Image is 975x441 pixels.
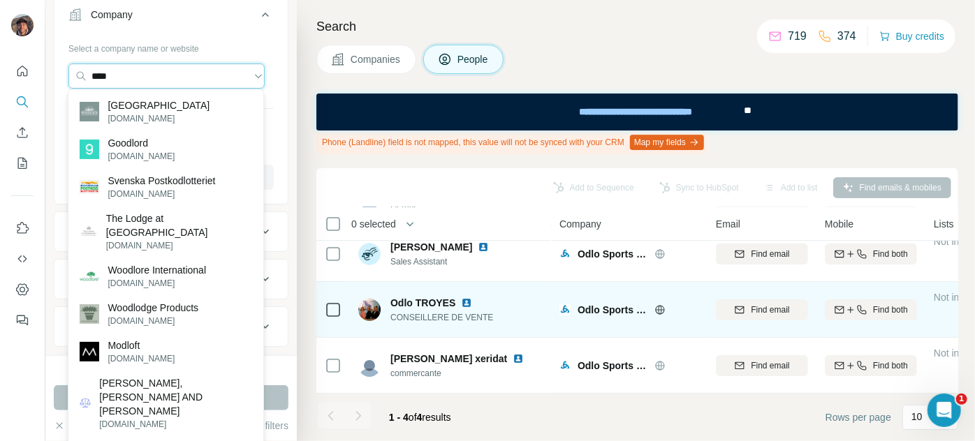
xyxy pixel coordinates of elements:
span: People [457,52,490,66]
img: Woodloch Resort [80,102,99,121]
span: Companies [351,52,402,66]
p: [DOMAIN_NAME] [108,112,210,125]
p: [DOMAIN_NAME] [108,188,215,200]
span: 0 selected [351,217,396,231]
img: Goodlord [80,140,99,159]
span: Find email [751,304,789,316]
button: Find email [716,299,808,320]
div: Phone (Landline) field is not mapped, this value will not be synced with your CRM [316,130,707,154]
p: [DOMAIN_NAME] [108,352,175,365]
button: Find email [716,355,808,376]
img: Avatar [358,354,381,377]
p: Svenska Postkodlotteriet [108,174,215,188]
button: Dashboard [11,277,34,302]
span: Odlo TROYES [390,296,455,310]
img: Gill,Godlonton AND Gerrans [80,398,91,409]
img: Avatar [358,299,381,321]
span: Find both [873,248,908,260]
button: Buy credits [879,27,944,46]
span: Mobile [825,217,853,231]
button: Quick start [11,59,34,84]
p: The Lodge at [GEOGRAPHIC_DATA] [106,211,252,239]
span: Rows per page [826,410,891,424]
span: Find email [751,248,789,260]
p: 719 [788,28,807,45]
span: Sales Assistant [390,255,494,268]
img: Avatar [358,243,381,265]
span: Odlo Sports Group [578,359,647,373]
span: [PERSON_NAME] [390,240,472,254]
button: Use Surfe API [11,246,34,271]
button: Industry [54,215,288,248]
button: My lists [11,151,34,176]
span: commercante [390,367,529,380]
p: 374 [837,28,856,45]
span: Odlo Sports Group [578,247,647,261]
p: [DOMAIN_NAME] [108,277,206,290]
p: [DOMAIN_NAME] [108,315,198,327]
p: [GEOGRAPHIC_DATA] [108,98,210,112]
h4: Search [316,17,958,36]
button: Clear [54,419,94,433]
img: Logo of Odlo Sports Group [559,304,571,315]
span: of [409,412,417,423]
button: Use Surfe on LinkedIn [11,216,34,241]
p: [PERSON_NAME],[PERSON_NAME] AND [PERSON_NAME] [99,376,252,418]
img: Woodlore International [80,267,99,286]
span: 1 - 4 [389,412,409,423]
div: Select a company name or website [68,37,274,55]
button: Feedback [11,308,34,333]
div: Company [91,8,133,22]
button: Find both [825,299,917,320]
span: Find email [751,359,789,372]
span: [PERSON_NAME] xeridat [390,352,507,366]
img: Logo of Odlo Sports Group [559,248,571,260]
p: [DOMAIN_NAME] [99,418,252,431]
button: Annual revenue ($) [54,310,288,343]
span: Lists [934,217,954,231]
span: 4 [417,412,423,423]
span: Find both [873,359,908,372]
span: Company [559,217,601,231]
span: 1 [956,394,967,405]
button: Find both [825,355,917,376]
button: Search [11,89,34,114]
p: [DOMAIN_NAME] [106,239,252,252]
span: Find both [873,304,908,316]
p: Woodlodge Products [108,301,198,315]
button: Find email [716,244,808,264]
img: Svenska Postkodlotteriet [80,180,99,193]
iframe: Banner [316,94,958,130]
iframe: Intercom live chat [928,394,961,427]
p: Goodlord [108,136,175,150]
p: 10 [911,410,923,424]
img: LinkedIn logo [513,353,524,364]
button: Enrich CSV [11,120,34,145]
img: Modloft [80,342,99,361]
span: Odlo Sports Group [578,303,647,317]
span: CONSEILLERE DE VENTE [390,311,493,324]
p: [DOMAIN_NAME] [108,150,175,163]
img: LinkedIn logo [461,297,472,308]
p: Modloft [108,338,175,352]
p: Woodlore International [108,263,206,277]
span: results [389,412,451,423]
img: Avatar [11,14,34,36]
img: Woodlodge Products [80,304,99,324]
img: LinkedIn logo [478,241,489,253]
span: Email [716,217,740,231]
img: Logo of Odlo Sports Group [559,360,571,371]
button: Map my fields [630,135,704,150]
img: The Lodge at Woodloch [80,223,97,240]
button: Find both [825,244,917,264]
button: HQ location [54,262,288,296]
